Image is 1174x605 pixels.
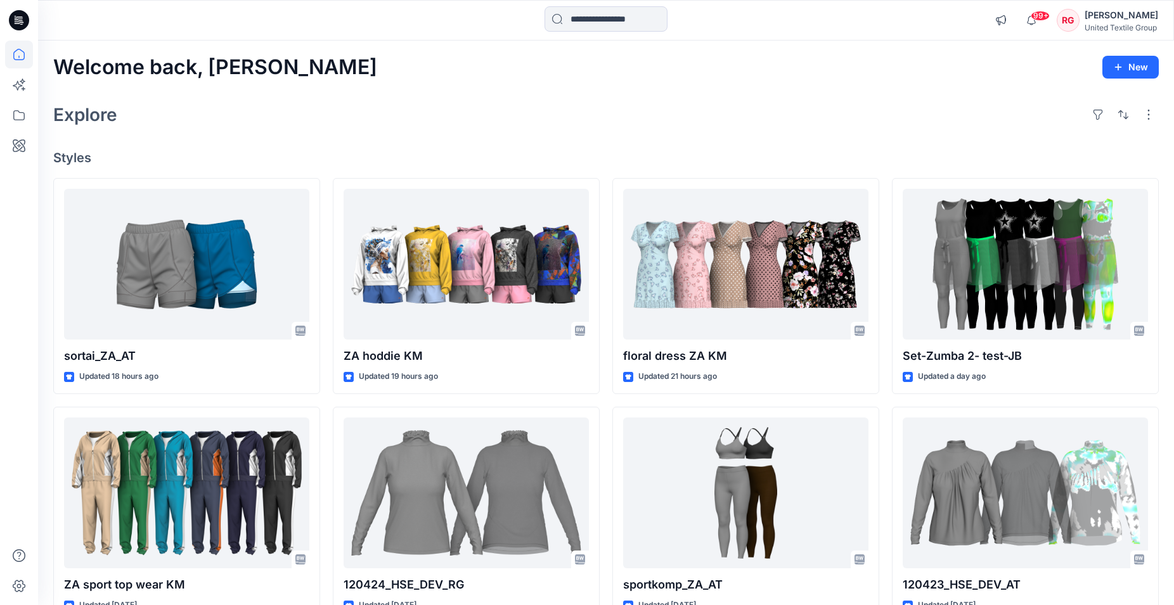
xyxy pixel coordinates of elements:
p: 120424_HSE_DEV_RG [344,576,589,594]
div: [PERSON_NAME] [1085,8,1158,23]
span: 99+ [1031,11,1050,21]
a: Set-Zumba 2- test-JB [903,189,1148,340]
p: ZA hoddie KM [344,347,589,365]
a: ZA hoddie KM [344,189,589,340]
p: sportkomp_ZA_AT [623,576,868,594]
div: RG [1057,9,1080,32]
p: Updated a day ago [918,370,986,383]
p: Updated 19 hours ago [359,370,438,383]
p: floral dress ZA KM [623,347,868,365]
p: Updated 21 hours ago [638,370,717,383]
a: 120424_HSE_DEV_RG [344,417,589,569]
h2: Explore [53,105,117,125]
p: ZA sport top wear KM [64,576,309,594]
a: ZA sport top wear KM [64,417,309,569]
p: 120423_HSE_DEV_AT [903,576,1148,594]
div: United Textile Group [1085,23,1158,32]
p: Updated 18 hours ago [79,370,158,383]
p: Set-Zumba 2- test-JB [903,347,1148,365]
h4: Styles [53,150,1159,165]
h2: Welcome back, [PERSON_NAME] [53,56,377,79]
button: New [1102,56,1159,79]
a: 120423_HSE_DEV_AT [903,417,1148,569]
a: sortai_ZA_AT [64,189,309,340]
a: sportkomp_ZA_AT [623,417,868,569]
p: sortai_ZA_AT [64,347,309,365]
a: floral dress ZA KM [623,189,868,340]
